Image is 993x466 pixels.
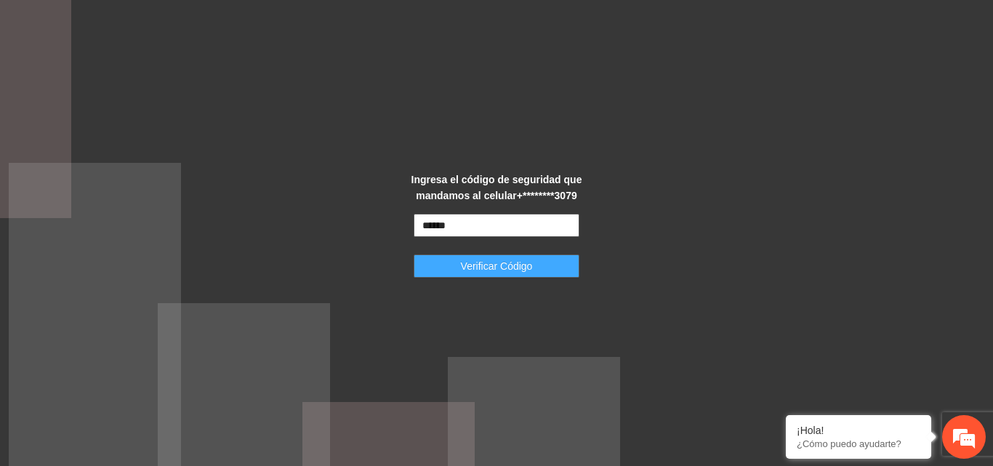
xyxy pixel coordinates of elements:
[7,311,277,362] textarea: Escriba su mensaje y pulse “Intro”
[84,151,201,298] span: Estamos en línea.
[414,254,579,278] button: Verificar Código
[76,74,244,93] div: Chatee con nosotros ahora
[797,425,920,436] div: ¡Hola!
[797,438,920,449] p: ¿Cómo puedo ayudarte?
[461,258,533,274] span: Verificar Código
[411,174,582,201] strong: Ingresa el código de seguridad que mandamos al celular +********3079
[238,7,273,42] div: Minimizar ventana de chat en vivo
